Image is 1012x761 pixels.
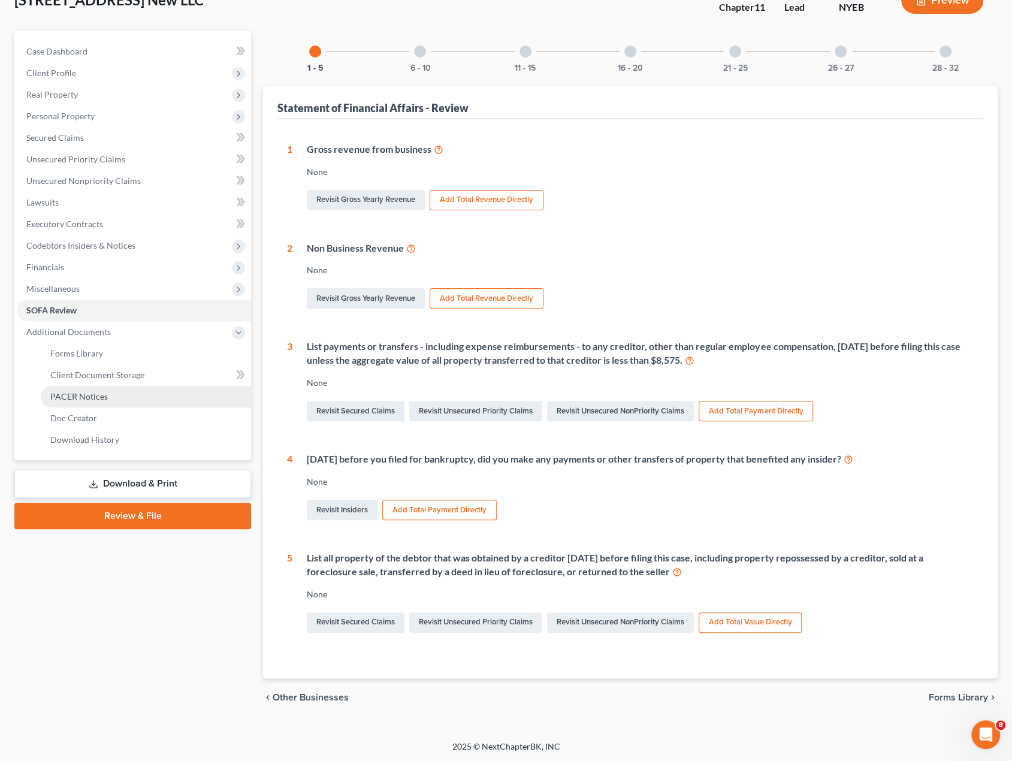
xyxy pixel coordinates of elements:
span: Secured Claims [26,132,84,143]
div: Chapter [719,1,765,14]
button: Add Total Payment Directly [699,401,813,421]
button: 1 - 5 [307,64,324,73]
span: Forms Library [929,693,988,702]
div: Statement of Financial Affairs - Review [277,101,469,115]
span: Additional Documents [26,327,111,337]
span: Real Property [26,89,78,99]
span: Codebtors Insiders & Notices [26,240,135,250]
span: Personal Property [26,111,95,121]
a: Case Dashboard [17,41,251,62]
i: chevron_right [988,693,998,702]
a: PACER Notices [41,386,251,407]
a: Lawsuits [17,192,251,213]
span: Unsecured Nonpriority Claims [26,176,141,186]
a: Revisit Insiders [307,500,377,520]
button: Add Total Revenue Directly [430,190,543,210]
span: Other Businesses [273,693,349,702]
span: Executory Contracts [26,219,103,229]
span: Miscellaneous [26,283,80,294]
button: Add Total Payment Directly [382,500,497,520]
div: 1 [287,143,292,213]
a: Revisit Unsecured NonPriority Claims [547,612,694,633]
button: 16 - 20 [618,64,643,73]
button: 21 - 25 [723,64,748,73]
span: Client Document Storage [50,370,144,380]
div: None [307,476,974,488]
div: Lead [784,1,820,14]
span: Download History [50,434,119,445]
a: Revisit Secured Claims [307,612,404,633]
a: Unsecured Priority Claims [17,149,251,170]
a: SOFA Review [17,300,251,321]
span: Case Dashboard [26,46,87,56]
div: NYEB [839,1,882,14]
div: [DATE] before you filed for bankruptcy, did you make any payments or other transfers of property ... [307,452,974,466]
span: SOFA Review [26,305,77,315]
div: None [307,166,974,178]
div: None [307,588,974,600]
button: Add Total Revenue Directly [430,288,543,309]
a: Revisit Gross Yearly Revenue [307,190,425,210]
button: 6 - 10 [410,64,430,73]
button: 26 - 27 [827,64,853,73]
span: Doc Creator [50,413,97,423]
span: Client Profile [26,68,76,78]
div: None [307,264,974,276]
a: Revisit Unsecured Priority Claims [409,401,542,421]
button: 28 - 32 [932,64,959,73]
a: Revisit Gross Yearly Revenue [307,288,425,309]
a: Review & File [14,503,251,529]
div: Non Business Revenue [307,241,974,255]
a: Download & Print [14,470,251,498]
button: chevron_left Other Businesses [263,693,349,702]
a: Doc Creator [41,407,251,429]
a: Revisit Unsecured NonPriority Claims [547,401,694,421]
a: Download History [41,429,251,451]
div: 3 [287,340,292,424]
a: Revisit Secured Claims [307,401,404,421]
span: Financials [26,262,64,272]
span: Unsecured Priority Claims [26,154,125,164]
div: List payments or transfers - including expense reimbursements - to any creditor, other than regul... [307,340,974,367]
div: 5 [287,551,292,635]
a: Unsecured Nonpriority Claims [17,170,251,192]
button: Add Total Value Directly [699,612,802,633]
button: Forms Library chevron_right [929,693,998,702]
a: Revisit Unsecured Priority Claims [409,612,542,633]
span: Lawsuits [26,197,59,207]
a: Executory Contracts [17,213,251,235]
div: Gross revenue from business [307,143,974,156]
div: None [307,377,974,389]
a: Forms Library [41,343,251,364]
a: Client Document Storage [41,364,251,386]
i: chevron_left [263,693,273,702]
div: 2 [287,241,292,312]
div: 4 [287,452,292,523]
span: Forms Library [50,348,103,358]
a: Secured Claims [17,127,251,149]
button: 11 - 15 [515,64,536,73]
span: PACER Notices [50,391,108,401]
span: 11 [754,1,765,13]
span: 8 [996,720,1005,730]
iframe: Intercom live chat [971,720,1000,749]
div: List all property of the debtor that was obtained by a creditor [DATE] before filing this case, i... [307,551,974,579]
